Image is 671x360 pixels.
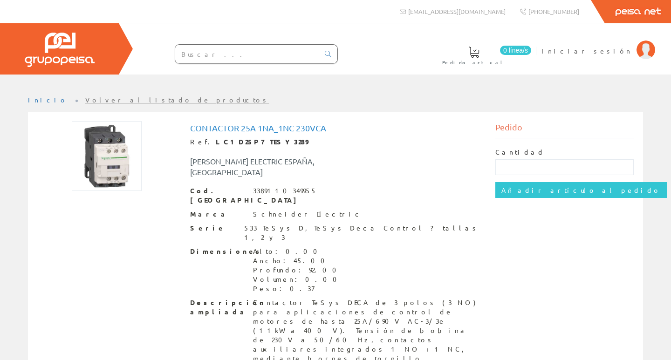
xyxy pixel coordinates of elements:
[190,123,481,133] h1: Contactor 25a 1na_1nc 230vca
[216,137,308,146] strong: LC1D25P7 TESY3289
[253,284,342,293] div: Peso: 0.37
[244,224,481,242] div: 533 TeSys D, TeSys Deca Control ? tallas 1, 2 y 3
[528,7,579,15] span: [PHONE_NUMBER]
[495,182,667,198] input: Añadir artículo al pedido
[541,46,632,55] span: Iniciar sesión
[253,265,342,275] div: Profundo: 92.00
[442,58,506,67] span: Pedido actual
[253,256,342,265] div: Ancho: 45.00
[25,33,95,67] img: Grupo Peisa
[500,46,531,55] span: 0 línea/s
[253,186,317,196] div: 3389110349955
[183,156,361,177] div: [PERSON_NAME] ELECTRIC ESPAÑA, [GEOGRAPHIC_DATA]
[28,95,68,104] a: Inicio
[175,45,319,63] input: Buscar ...
[190,247,246,256] span: Dimensiones
[72,121,142,191] img: Foto artículo Contactor 25a 1na_1nc 230vca (150x150)
[190,186,246,205] span: Cod. [GEOGRAPHIC_DATA]
[85,95,269,104] a: Volver al listado de productos
[495,121,634,138] div: Pedido
[253,247,342,256] div: Alto: 0.00
[253,210,363,219] div: Schneider Electric
[253,275,342,284] div: Volumen: 0.00
[190,137,481,147] div: Ref.
[541,39,655,48] a: Iniciar sesión
[190,210,246,219] span: Marca
[190,224,237,233] span: Serie
[408,7,506,15] span: [EMAIL_ADDRESS][DOMAIN_NAME]
[495,148,545,157] label: Cantidad
[190,298,246,317] span: Descripción ampliada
